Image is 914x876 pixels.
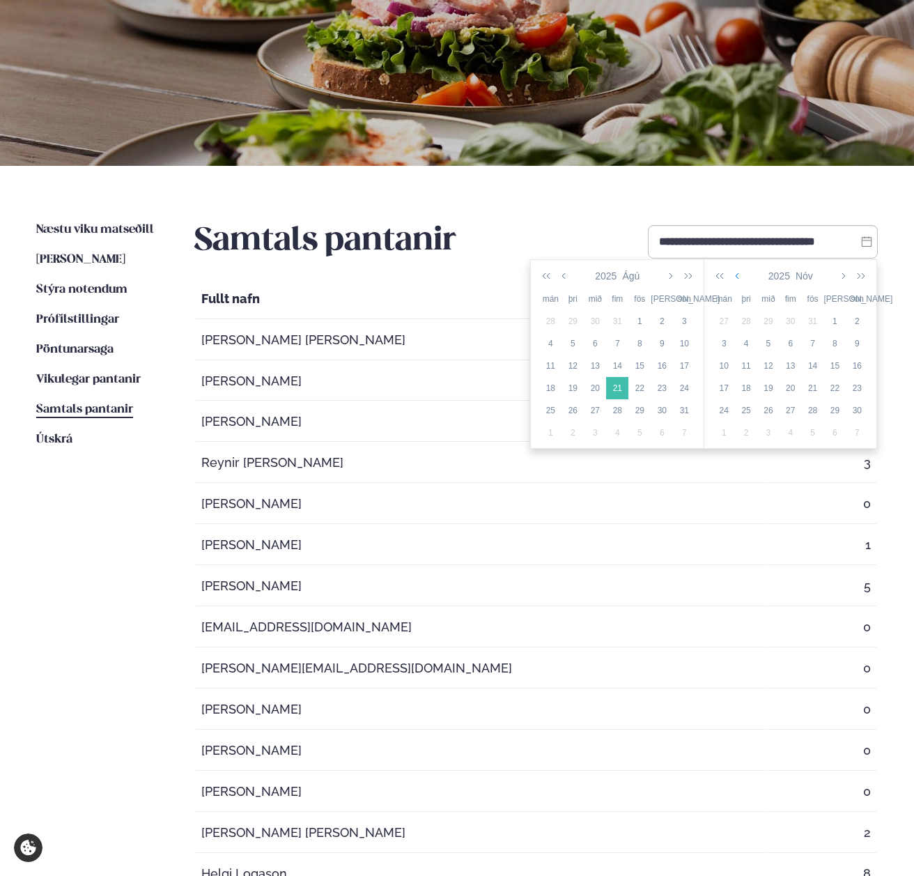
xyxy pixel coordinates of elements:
span: Samtals pantanir [36,404,133,415]
td: 2025-11-16 [846,355,868,377]
a: Næstu viku matseðill [36,222,154,238]
td: 2025-11-19 [757,377,780,399]
td: 5 [768,567,876,606]
th: mið [757,288,780,310]
td: 2025-11-07 [802,332,824,355]
span: Stýra notendum [36,284,127,295]
td: 2025-09-01 [539,422,561,444]
div: 27 [584,404,606,417]
td: 2025-08-30 [651,399,673,422]
a: Samtals pantanir [36,401,133,418]
td: 2025-11-17 [713,377,735,399]
td: [PERSON_NAME] [196,731,766,771]
div: 5 [802,427,824,439]
td: 2025-12-01 [713,422,735,444]
div: 4 [539,337,561,350]
div: 2 [735,427,757,439]
td: 1 [768,525,876,565]
td: 2025-12-06 [824,422,846,444]
td: 2025-11-14 [802,355,824,377]
td: [PERSON_NAME] [196,362,766,401]
div: 23 [846,382,868,394]
div: 9 [846,337,868,350]
td: 2025-08-22 [628,377,651,399]
td: 2025-08-25 [539,399,561,422]
button: 2025 [766,264,793,288]
div: 2 [651,315,673,328]
div: 7 [606,337,628,350]
div: 17 [713,382,735,394]
div: 2 [846,315,868,328]
span: Prófílstillingar [36,314,119,325]
td: 2025-11-10 [713,355,735,377]
div: 8 [628,337,651,350]
td: 2025-08-20 [584,377,606,399]
div: 15 [824,360,846,372]
div: 7 [673,427,695,439]
span: Vikulegar pantanir [36,374,141,385]
td: [PERSON_NAME] [PERSON_NAME] [196,813,766,853]
td: Reynir [PERSON_NAME] [196,443,766,483]
td: [PERSON_NAME] [196,772,766,812]
td: 2025-07-28 [539,310,561,332]
td: [PERSON_NAME] [196,402,766,442]
div: 24 [713,404,735,417]
a: Útskrá [36,431,72,448]
div: 2 [561,427,584,439]
td: 2025-11-04 [735,332,757,355]
div: 31 [606,315,628,328]
td: 2025-07-31 [606,310,628,332]
h2: Samtals pantanir [194,222,456,261]
td: 0 [768,690,876,730]
div: 30 [651,404,673,417]
div: 11 [735,360,757,372]
td: 2025-08-08 [628,332,651,355]
div: 22 [628,382,651,394]
td: 2025-08-13 [584,355,606,377]
th: mán [539,288,561,310]
td: 3 [768,443,876,483]
td: 0 [768,608,876,647]
td: 2025-08-10 [673,332,695,355]
th: þri [735,288,757,310]
td: 2025-11-18 [735,377,757,399]
td: 2025-11-26 [757,399,780,422]
td: 2025-08-29 [628,399,651,422]
a: Prófílstillingar [36,312,119,328]
td: 2025-11-06 [780,332,802,355]
td: 2025-08-02 [651,310,673,332]
div: 10 [673,337,695,350]
td: 2025-08-26 [561,399,584,422]
div: 11 [539,360,561,372]
td: 0 [768,772,876,812]
td: 2025-08-15 [628,355,651,377]
td: [PERSON_NAME] [PERSON_NAME] [196,321,766,360]
div: 24 [673,382,695,394]
td: 2025-09-04 [606,422,628,444]
div: 6 [584,337,606,350]
div: 22 [824,382,846,394]
th: [PERSON_NAME] [651,288,673,310]
div: 6 [780,337,802,350]
button: 2025 [592,264,619,288]
td: 2025-11-29 [824,399,846,422]
span: Pöntunarsaga [36,344,114,355]
a: Vikulegar pantanir [36,371,141,388]
td: 2025-11-20 [780,377,802,399]
td: 2025-10-30 [780,310,802,332]
td: 2025-11-27 [780,399,802,422]
a: [PERSON_NAME] [36,252,125,268]
td: 2025-12-07 [846,422,868,444]
div: 26 [561,404,584,417]
div: 21 [606,382,628,394]
td: 2025-08-24 [673,377,695,399]
div: 31 [802,315,824,328]
td: 2025-08-16 [651,355,673,377]
td: 2025-08-06 [584,332,606,355]
div: 14 [802,360,824,372]
div: 5 [561,337,584,350]
div: 28 [539,315,561,328]
div: 1 [824,315,846,328]
div: 10 [713,360,735,372]
div: 25 [539,404,561,417]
